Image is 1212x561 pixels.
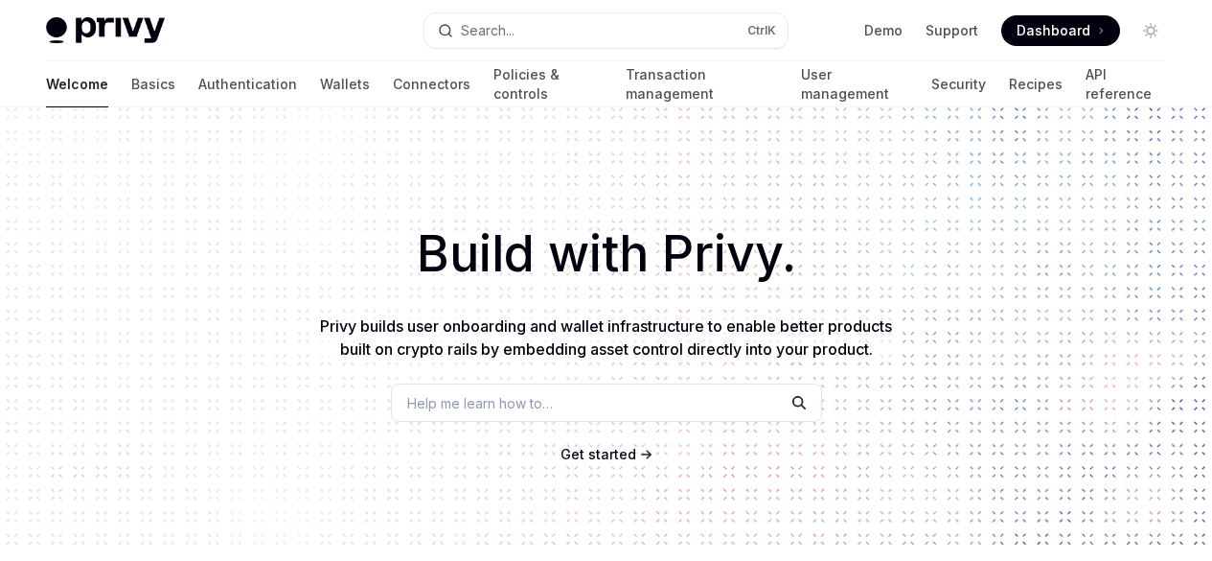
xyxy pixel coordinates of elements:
[864,21,903,40] a: Demo
[1017,21,1090,40] span: Dashboard
[198,61,297,107] a: Authentication
[560,445,636,464] a: Get started
[1086,61,1166,107] a: API reference
[560,446,636,462] span: Get started
[931,61,986,107] a: Security
[131,61,175,107] a: Basics
[926,21,978,40] a: Support
[407,393,553,413] span: Help me learn how to…
[320,316,892,359] span: Privy builds user onboarding and wallet infrastructure to enable better products built on crypto ...
[801,61,909,107] a: User management
[1135,15,1166,46] button: Toggle dark mode
[493,61,603,107] a: Policies & controls
[46,17,165,44] img: light logo
[393,61,470,107] a: Connectors
[320,61,370,107] a: Wallets
[626,61,777,107] a: Transaction management
[31,217,1181,292] h1: Build with Privy.
[747,23,776,38] span: Ctrl K
[1009,61,1063,107] a: Recipes
[461,19,515,42] div: Search...
[46,61,108,107] a: Welcome
[1001,15,1120,46] a: Dashboard
[424,13,788,48] button: Search...CtrlK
